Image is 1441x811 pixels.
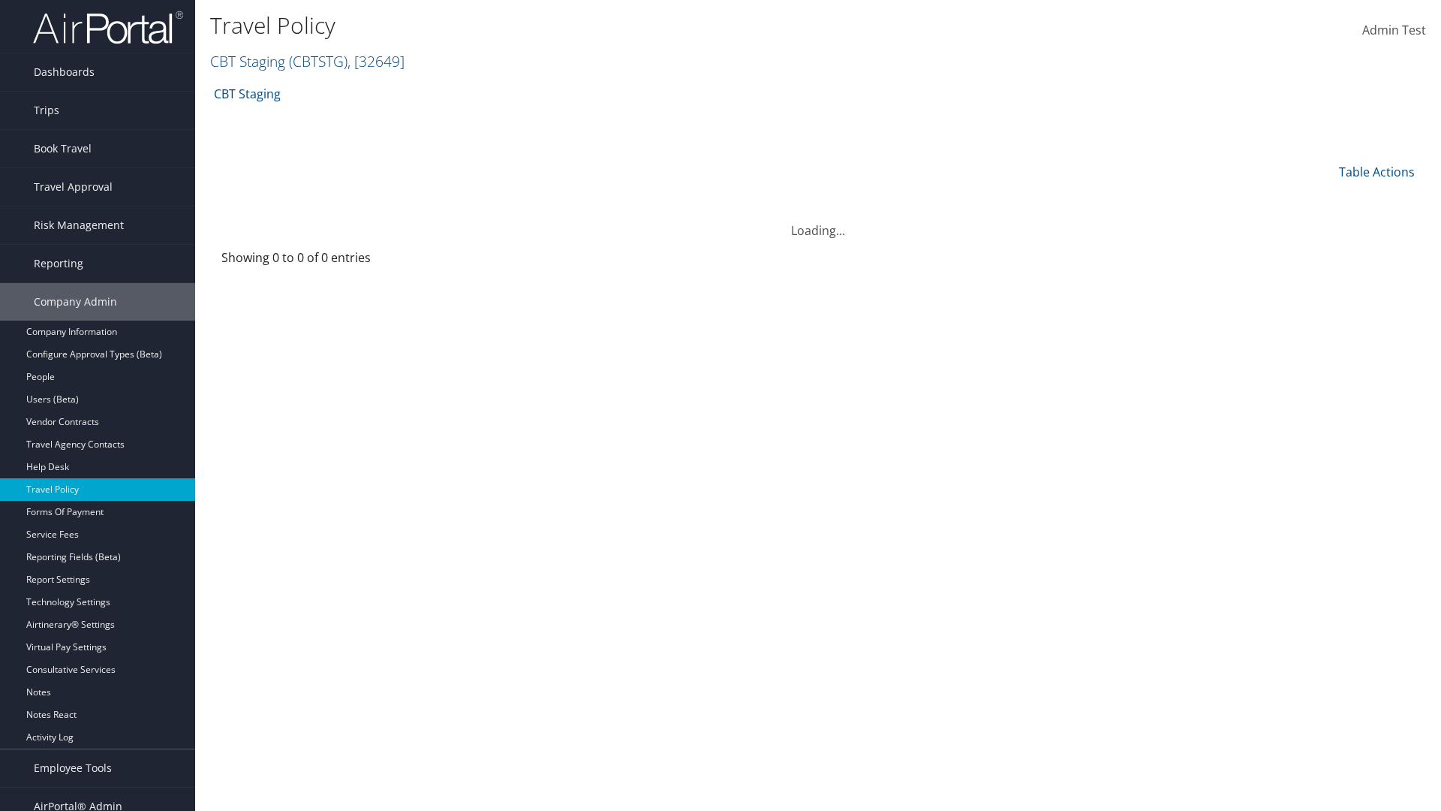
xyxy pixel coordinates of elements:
span: Company Admin [34,283,117,321]
span: Risk Management [34,207,124,244]
span: ( CBTSTG ) [289,51,347,71]
a: CBT Staging [214,79,281,109]
div: Loading... [210,204,1426,240]
a: CBT Staging [210,51,405,71]
span: Reporting [34,245,83,282]
a: Table Actions [1339,164,1415,180]
span: Dashboards [34,53,95,91]
span: Admin Test [1362,22,1426,38]
img: airportal-logo.png [33,10,183,45]
span: , [ 32649 ] [347,51,405,71]
span: Employee Tools [34,749,112,787]
span: Trips [34,92,59,129]
span: Travel Approval [34,168,113,206]
div: Showing 0 to 0 of 0 entries [221,249,503,274]
span: Book Travel [34,130,92,167]
a: Admin Test [1362,8,1426,54]
h1: Travel Policy [210,10,1021,41]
